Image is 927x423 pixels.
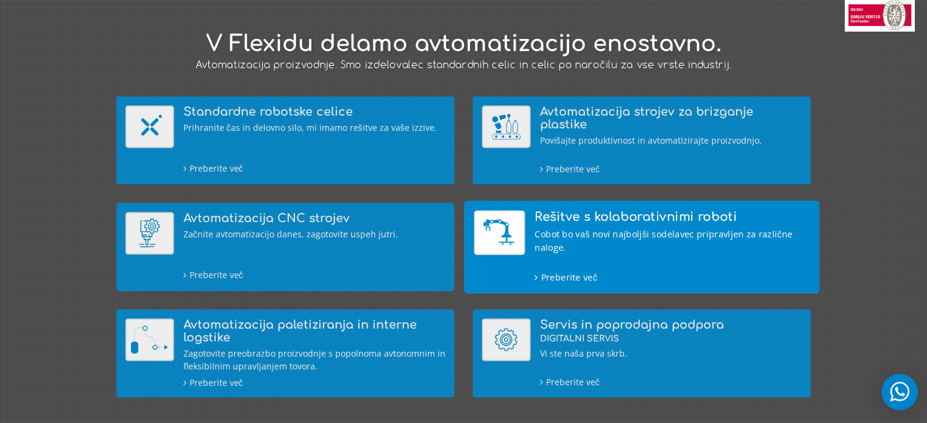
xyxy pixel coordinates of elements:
div: Povišajte produktivnost in avtomatizirajte proizvodnjo. [540,134,802,147]
a: Avtomatizacija paletiziranja in interne logstike Avtomatizacija paletiziranja in interne logstike... [126,318,446,389]
a: Servis in poprodajna podpora (DIGITALNI SERVIS) Servis in poprodajna podporaDIGITALNI SERVIS Vi s... [482,318,802,388]
div: Začnite avtomatizacijo danes, zagotovite uspeh jutri. [183,228,446,240]
h4: Standardne robotske celice [183,105,446,118]
img: Avtomatizacija strojev za brizganje plastike [482,105,531,148]
img: whatsapp_icon_white.svg [887,380,912,403]
img: Standardne robotske celice [126,105,174,148]
h4: Avtomatizacija paletiziranja in interne logstike [183,318,446,344]
div: Cobot bo vaš novi najboljši sodelavec pripravljen za različne naloge. [535,226,810,253]
img: Avtomatizacija paletiziranja in interne logstike [126,318,174,361]
div: Preberite več [540,162,802,175]
a: Rešitve s kolaborativnimi roboti Rešitve s kolaborativnimi roboti Cobot bo vaš novi najboljši sod... [474,210,809,284]
a: Standardne robotske celice Standardne robotske celice Prihranite čas in delovno silo, mi imamo re... [126,105,446,175]
h4: Avtomatizacija strojev za brizganje plastike [540,105,802,131]
img: Servis in poprodajna podpora (DIGITALNI SERVIS) [482,318,531,361]
div: Zagotovite preobrazbo proizvodnje s popolnoma avtonomnim in fleksibilnim upravljanjem tovora. [183,347,446,372]
div: Prihranite čas in delovno silo, mi imamo rešitve za vaše izzive. [183,121,446,134]
span: DIGITALNI SERVIS [540,334,619,343]
img: Avtomatizacija CNC strojev [126,212,174,254]
h4: Avtomatizacija CNC strojev [183,212,446,225]
a: Avtomatizacija CNC strojev Avtomatizacija CNC strojev Začnite avtomatizacijo danes, zagotovite us... [126,212,446,281]
div: Preberite več [183,161,446,175]
div: Preberite več [535,270,810,284]
img: Rešitve s kolaborativnimi roboti [474,210,525,255]
a: Avtomatizacija strojev za brizganje plastike Avtomatizacija strojev za brizganje plastike Povišaj... [482,105,802,175]
h4: Servis in poprodajna podpora [540,318,802,344]
div: Preberite več [183,376,446,389]
div: Preberite več [540,375,802,388]
h4: Rešitve s kolaborativnimi roboti [535,210,810,223]
div: Vi ste naša prva skrb. [540,347,802,360]
div: Preberite več [183,268,446,281]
